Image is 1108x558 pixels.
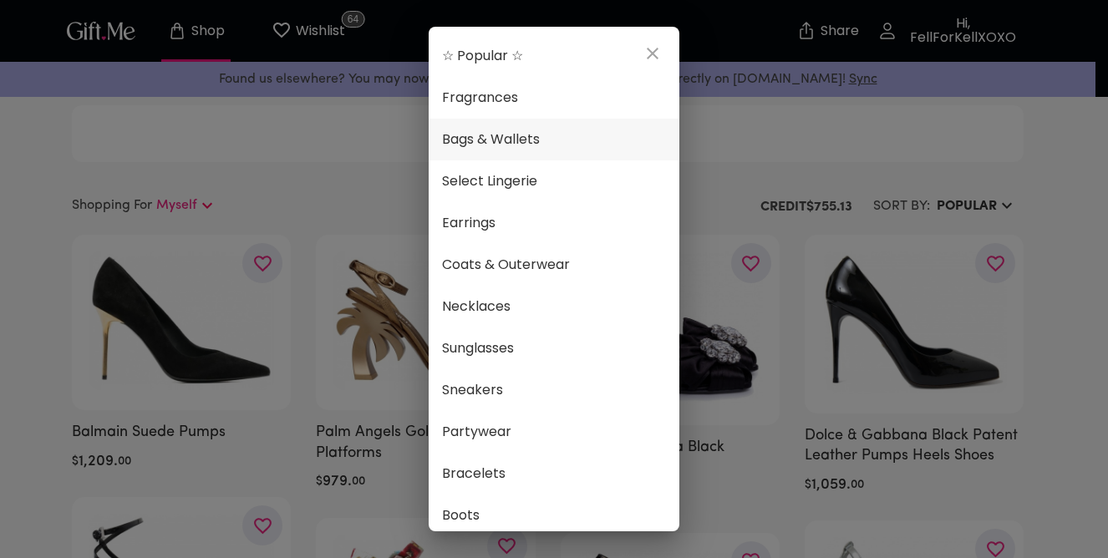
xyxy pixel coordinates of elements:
button: close [633,33,673,74]
span: Fragrances [442,87,666,109]
span: Bracelets [442,463,666,484]
span: Bags & Wallets [442,129,666,150]
span: Boots [442,505,666,526]
span: ☆ Popular ☆ [442,45,666,67]
span: Earrings [442,212,666,234]
span: Sneakers [442,379,666,401]
span: Coats & Outerwear [442,254,666,276]
span: Sunglasses [442,337,666,359]
span: Necklaces [442,296,666,317]
span: Partywear [442,421,666,443]
span: Select Lingerie [442,170,666,192]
